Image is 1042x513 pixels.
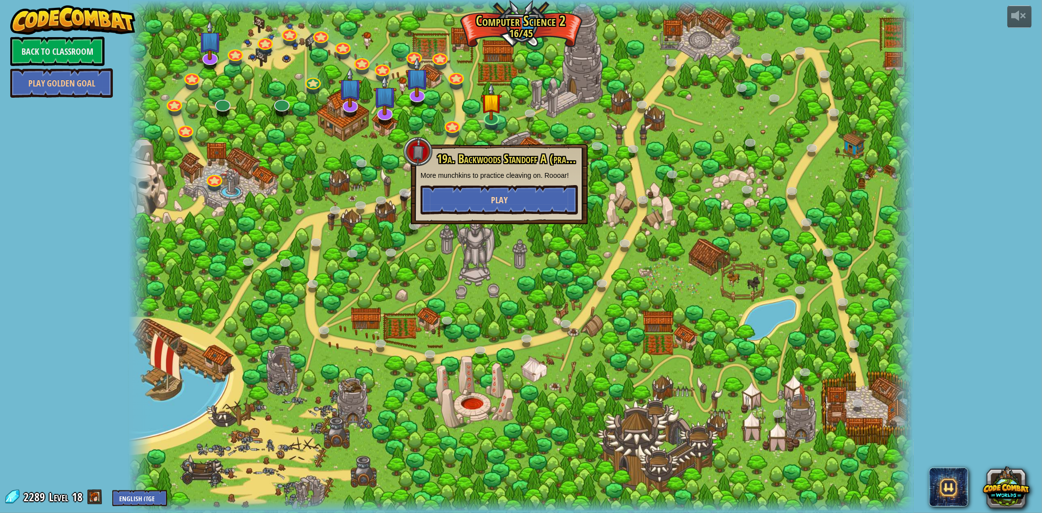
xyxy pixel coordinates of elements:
img: level-banner-unstarted-subscriber.png [373,75,397,115]
img: level-banner-started.png [481,83,502,120]
img: CodeCombat - Learn how to code by playing a game [10,5,135,35]
a: Play Golden Goal [10,68,113,98]
span: 19a. Backwoods Standoff A (practice) [437,150,587,167]
span: 2289 [23,489,48,505]
a: Back to Classroom [10,37,105,66]
img: level-banner-unstarted-subscriber.png [339,67,362,107]
img: level-banner-unstarted-subscriber.png [198,20,222,60]
button: Play [421,185,578,214]
button: Adjust volume [1007,5,1032,28]
img: level-banner-unstarted-subscriber.png [405,57,429,97]
span: Play [491,194,508,206]
p: More munchkins to practice cleaving on. Roooar! [421,171,578,180]
span: 18 [72,489,83,505]
span: Level [49,489,68,505]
